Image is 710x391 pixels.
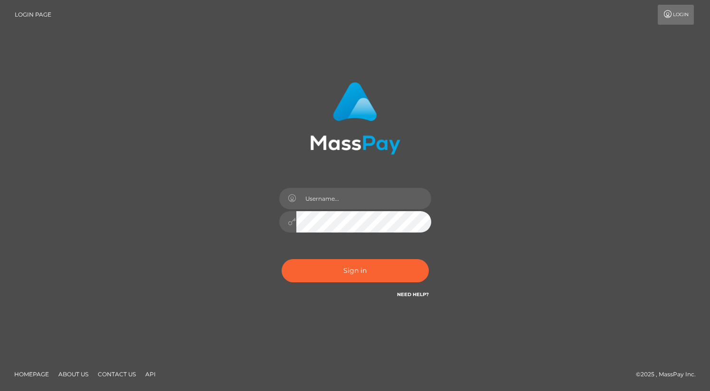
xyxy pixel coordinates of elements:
a: API [142,367,160,382]
a: Login Page [15,5,51,25]
input: Username... [296,188,431,209]
img: MassPay Login [310,82,400,155]
button: Sign in [282,259,429,282]
a: Need Help? [397,291,429,298]
a: About Us [55,367,92,382]
a: Contact Us [94,367,140,382]
div: © 2025 , MassPay Inc. [636,369,703,380]
a: Homepage [10,367,53,382]
a: Login [658,5,694,25]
